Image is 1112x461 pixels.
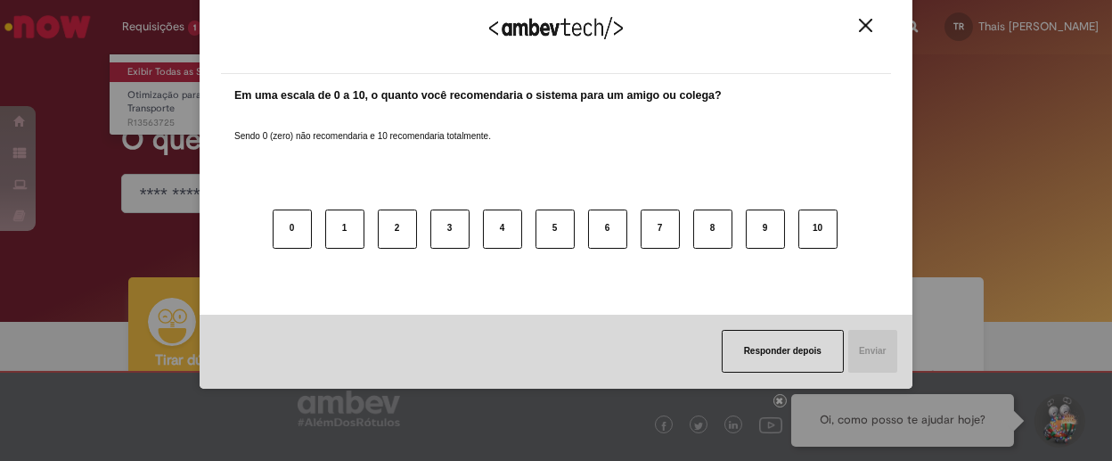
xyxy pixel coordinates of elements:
[693,210,732,249] button: 8
[234,87,722,104] label: Em uma escala de 0 a 10, o quanto você recomendaria o sistema para um amigo ou colega?
[854,18,878,33] button: Close
[273,210,312,249] button: 0
[234,109,491,143] label: Sendo 0 (zero) não recomendaria e 10 recomendaria totalmente.
[483,210,522,249] button: 4
[489,17,623,39] img: Logo Ambevtech
[378,210,417,249] button: 2
[722,330,844,373] button: Responder depois
[859,19,872,32] img: Close
[588,210,627,249] button: 6
[798,210,838,249] button: 10
[325,210,364,249] button: 1
[430,210,470,249] button: 3
[536,210,575,249] button: 5
[641,210,680,249] button: 7
[746,210,785,249] button: 9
